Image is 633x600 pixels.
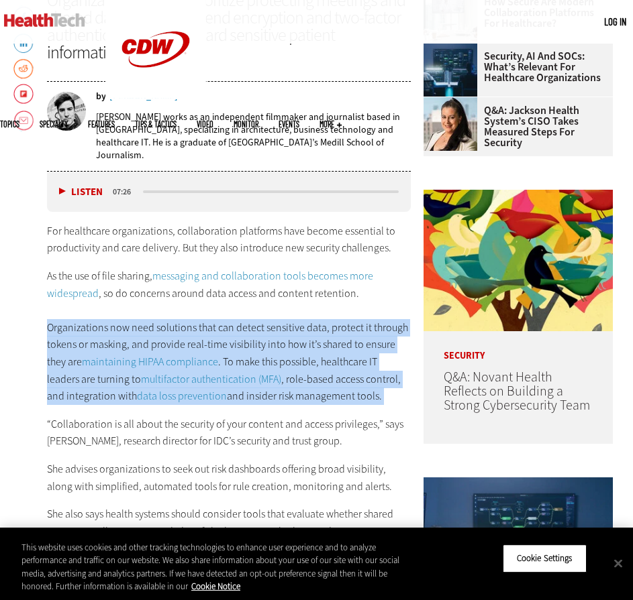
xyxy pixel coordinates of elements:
a: More information about your privacy [191,581,240,592]
a: messaging and collaboration tools becomes more widespread [47,269,373,300]
div: This website uses cookies and other tracking technologies to enhance user experience and to analy... [21,541,413,593]
p: Security [424,331,613,361]
a: CDW [105,88,206,103]
a: Features [88,120,115,128]
p: For healthcare organizations, collaboration platforms have become essential to productivity and c... [47,223,411,257]
a: Events [279,120,299,128]
div: duration [111,186,141,198]
a: Log in [604,15,626,27]
button: Cookie Settings [503,544,587,573]
a: Connie Barrera [424,97,484,108]
span: Specialty [40,120,68,128]
a: Tips & Tactics [135,120,177,128]
a: Q&A: Jackson Health System’s CISO Takes Measured Steps for Security [424,105,605,148]
p: She also says health systems should consider tools that evaluate whether shared content is still ... [47,505,411,540]
p: “Collaboration is all about the security of your content and access privileges,” says [PERSON_NAM... [47,416,411,450]
button: Listen [59,187,103,197]
img: abstract illustration of a tree [424,190,613,331]
p: She advises organizations to seek out risk dashboards offering broad visibility, along with simpl... [47,461,411,495]
a: Video [197,120,213,128]
a: maintaining HIPAA compliance [82,355,218,369]
span: More [320,120,342,128]
p: As the use of file sharing, , so do concerns around data access and content retention. Organizati... [47,267,411,405]
img: Home [4,13,85,27]
div: User menu [604,15,626,29]
div: media player [47,172,411,212]
button: Close [603,548,633,578]
a: data loss prevention [137,389,227,403]
img: Connie Barrera [424,97,477,151]
a: multifactor authentication (MFA) [141,372,281,386]
a: Q&A: Novant Health Reflects on Building a Strong Cybersecurity Team [444,368,590,414]
a: MonITor [234,120,258,128]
